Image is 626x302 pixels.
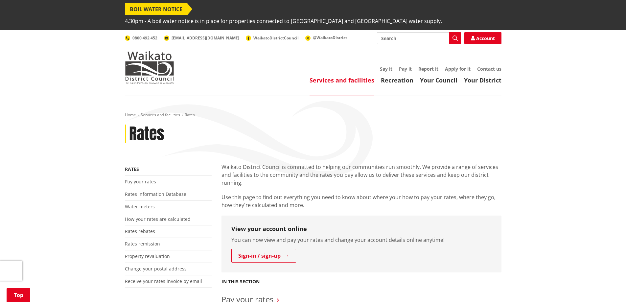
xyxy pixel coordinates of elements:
a: Rates rebates [125,228,155,234]
a: [EMAIL_ADDRESS][DOMAIN_NAME] [164,35,239,41]
span: WaikatoDistrictCouncil [253,35,299,41]
a: Recreation [381,76,413,84]
nav: breadcrumb [125,112,501,118]
h5: In this section [221,279,260,285]
a: Rates remission [125,241,160,247]
a: Top [7,288,30,302]
a: Home [125,112,136,118]
a: Services and facilities [141,112,180,118]
a: Sign-in / sign-up [231,249,296,263]
a: WaikatoDistrictCouncil [246,35,299,41]
span: BOIL WATER NOTICE [125,3,187,15]
a: How your rates are calculated [125,216,191,222]
a: Property revaluation [125,253,170,259]
a: Your District [464,76,501,84]
span: [EMAIL_ADDRESS][DOMAIN_NAME] [172,35,239,41]
span: @WaikatoDistrict [313,35,347,40]
span: Rates [185,112,195,118]
a: @WaikatoDistrict [305,35,347,40]
a: Services and facilities [310,76,374,84]
a: Contact us [477,66,501,72]
a: Pay it [399,66,412,72]
a: Water meters [125,203,155,210]
input: Search input [377,32,461,44]
p: You can now view and pay your rates and change your account details online anytime! [231,236,492,244]
a: Apply for it [445,66,471,72]
h1: Rates [129,125,164,144]
a: Report it [418,66,438,72]
p: Use this page to find out everything you need to know about where your how to pay your rates, whe... [221,193,501,209]
a: Your Council [420,76,457,84]
a: Rates Information Database [125,191,186,197]
p: Waikato District Council is committed to helping our communities run smoothly. We provide a range... [221,163,501,187]
a: Rates [125,166,139,172]
a: 0800 492 452 [125,35,157,41]
span: 0800 492 452 [132,35,157,41]
a: Change your postal address [125,266,187,272]
a: Account [464,32,501,44]
a: Receive your rates invoice by email [125,278,202,284]
span: 4.30pm - A boil water notice is in place for properties connected to [GEOGRAPHIC_DATA] and [GEOGR... [125,15,442,27]
h3: View your account online [231,225,492,233]
img: Waikato District Council - Te Kaunihera aa Takiwaa o Waikato [125,51,174,84]
a: Pay your rates [125,178,156,185]
a: Say it [380,66,392,72]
